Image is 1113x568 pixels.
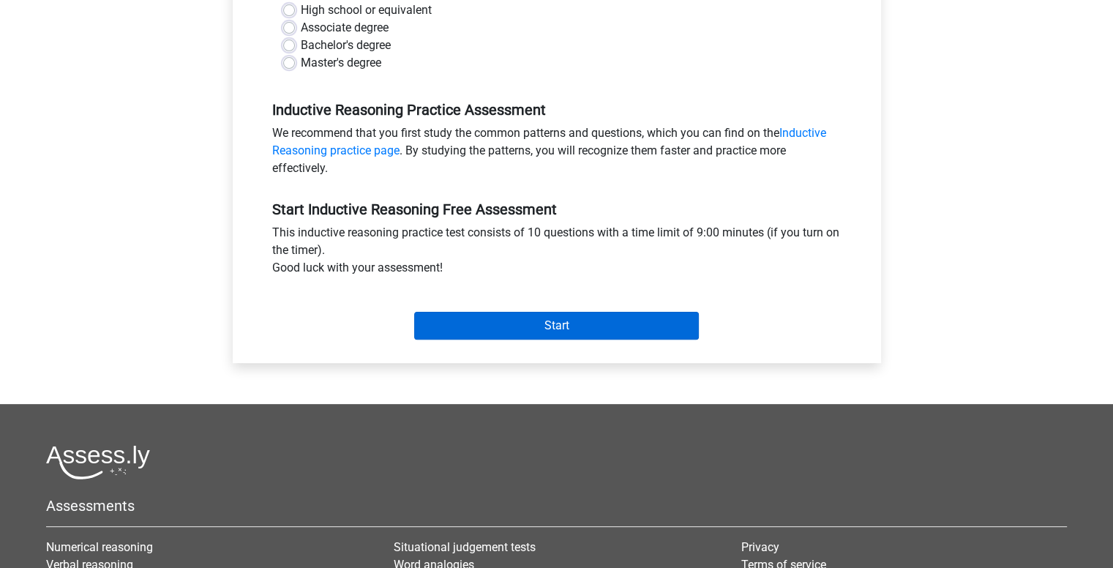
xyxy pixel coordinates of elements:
[301,37,391,54] label: Bachelor's degree
[414,312,699,340] input: Start
[46,540,153,554] a: Numerical reasoning
[272,101,842,119] h5: Inductive Reasoning Practice Assessment
[301,1,432,19] label: High school or equivalent
[301,19,389,37] label: Associate degree
[394,540,536,554] a: Situational judgement tests
[261,124,852,183] div: We recommend that you first study the common patterns and questions, which you can find on the . ...
[741,540,779,554] a: Privacy
[272,201,842,218] h5: Start Inductive Reasoning Free Assessment
[46,497,1067,515] h5: Assessments
[301,54,381,72] label: Master's degree
[261,224,852,283] div: This inductive reasoning practice test consists of 10 questions with a time limit of 9:00 minutes...
[46,445,150,479] img: Assessly logo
